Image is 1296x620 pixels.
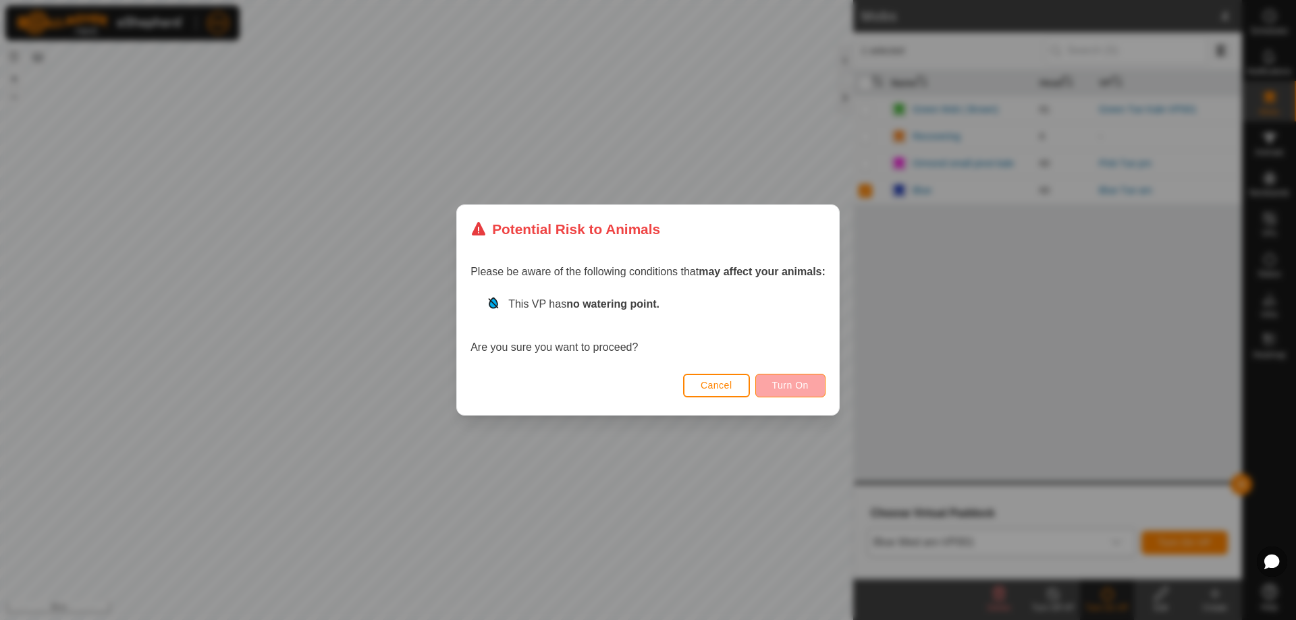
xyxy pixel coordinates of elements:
div: Potential Risk to Animals [470,219,660,239]
span: Turn On [772,380,809,391]
span: This VP has [508,298,659,310]
button: Turn On [755,374,826,397]
div: Are you sure you want to proceed? [470,296,826,356]
span: Cancel [701,380,732,391]
strong: no watering point. [566,298,659,310]
span: Please be aware of the following conditions that [470,266,826,277]
strong: may affect your animals: [699,266,826,277]
button: Cancel [683,374,750,397]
